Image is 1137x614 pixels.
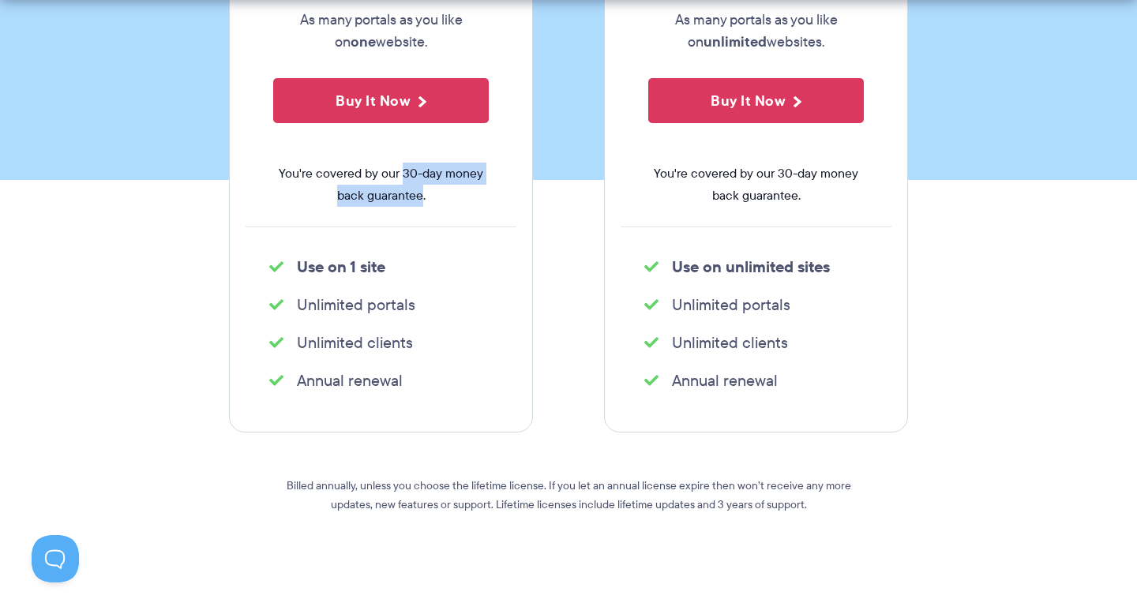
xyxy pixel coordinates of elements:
[297,255,385,279] strong: Use on 1 site
[648,163,864,207] span: You're covered by our 30-day money back guarantee.
[269,369,493,391] li: Annual renewal
[273,78,489,123] button: Buy It Now
[284,476,853,514] p: Billed annually, unless you choose the lifetime license. If you let an annual license expire then...
[273,9,489,53] p: As many portals as you like on website.
[269,294,493,316] li: Unlimited portals
[648,78,864,123] button: Buy It Now
[644,294,868,316] li: Unlimited portals
[704,31,767,52] strong: unlimited
[32,535,79,582] iframe: Toggle Customer Support
[351,31,376,52] strong: one
[648,9,864,53] p: As many portals as you like on websites.
[269,331,493,354] li: Unlimited clients
[672,255,830,279] strong: Use on unlimited sites
[644,369,868,391] li: Annual renewal
[644,331,868,354] li: Unlimited clients
[273,163,489,207] span: You're covered by our 30-day money back guarantee.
